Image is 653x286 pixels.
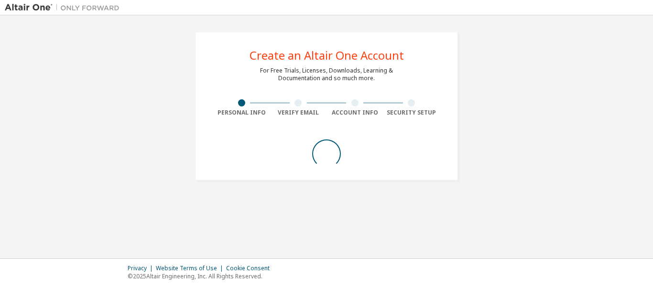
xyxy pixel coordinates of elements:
div: Verify Email [270,109,327,117]
img: Altair One [5,3,124,12]
div: Security Setup [383,109,440,117]
p: © 2025 Altair Engineering, Inc. All Rights Reserved. [128,272,275,280]
div: Create an Altair One Account [250,50,404,61]
div: For Free Trials, Licenses, Downloads, Learning & Documentation and so much more. [260,67,393,82]
div: Website Terms of Use [156,265,226,272]
div: Personal Info [213,109,270,117]
div: Privacy [128,265,156,272]
div: Cookie Consent [226,265,275,272]
div: Account Info [326,109,383,117]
